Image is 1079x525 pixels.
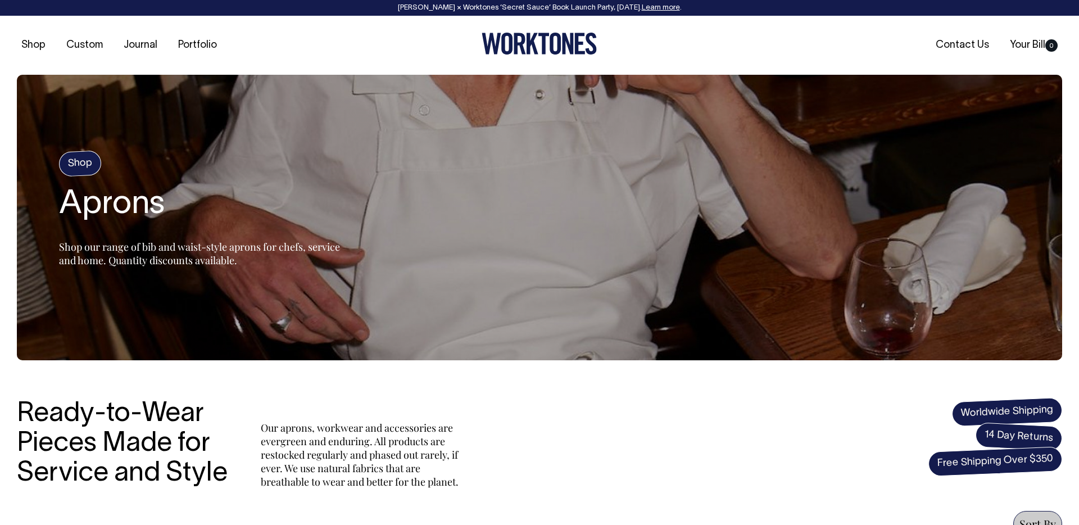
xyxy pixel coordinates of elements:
[1005,36,1062,55] a: Your Bill0
[928,446,1063,477] span: Free Shipping Over $350
[58,151,102,177] h4: Shop
[59,187,340,223] h2: Aprons
[11,4,1068,12] div: [PERSON_NAME] × Worktones ‘Secret Sauce’ Book Launch Party, [DATE]. .
[931,36,994,55] a: Contact Us
[1045,39,1058,52] span: 0
[642,4,680,11] a: Learn more
[261,421,463,488] p: Our aprons, workwear and accessories are evergreen and enduring. All products are restocked regul...
[17,400,236,488] h3: Ready-to-Wear Pieces Made for Service and Style
[59,240,340,267] span: Shop our range of bib and waist-style aprons for chefs, service and home. Quantity discounts avai...
[17,36,50,55] a: Shop
[951,397,1063,427] span: Worldwide Shipping
[975,422,1063,451] span: 14 Day Returns
[62,36,107,55] a: Custom
[174,36,221,55] a: Portfolio
[119,36,162,55] a: Journal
